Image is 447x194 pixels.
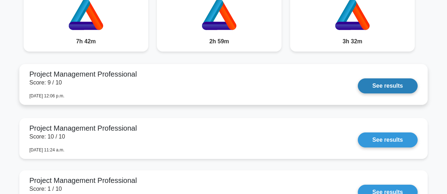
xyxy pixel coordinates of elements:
div: 2h 59m [157,31,282,52]
a: See results [358,78,418,93]
div: 7h 42m [24,31,148,52]
div: 3h 32m [290,31,415,52]
a: See results [358,132,418,147]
